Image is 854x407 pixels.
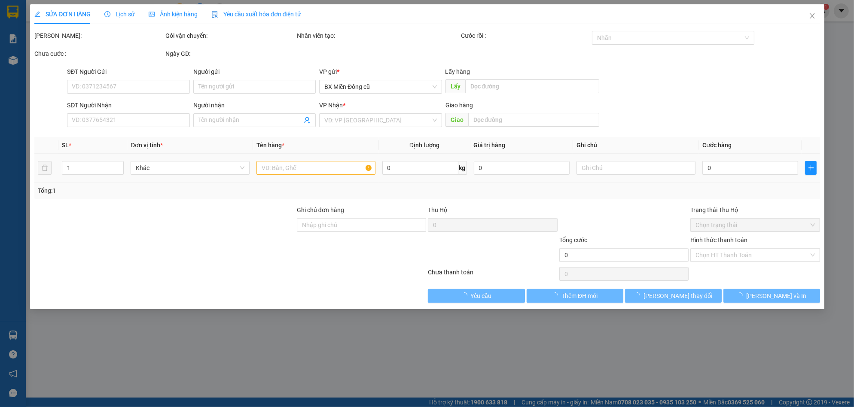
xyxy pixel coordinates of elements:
[702,142,731,149] span: Cước hàng
[319,102,343,109] span: VP Nhận
[104,11,135,18] span: Lịch sử
[473,142,505,149] span: Giá trị hàng
[30,5,116,29] strong: CÔNG TY CP BÌNH TÂM
[211,11,301,18] span: Yêu cầu xuất hóa đơn điện tử
[319,67,442,76] div: VP gửi
[805,164,816,171] span: plus
[409,142,439,149] span: Định lượng
[445,102,473,109] span: Giao hàng
[573,137,699,154] th: Ghi chú
[16,49,73,58] span: BX Miền Đông cũ -
[165,49,295,58] div: Ngày GD:
[30,30,116,46] span: 0919 110 458
[34,49,164,58] div: Chưa cước :
[62,142,69,149] span: SL
[3,49,16,58] span: Gửi:
[800,4,824,28] button: Close
[690,205,820,215] div: Trạng thái Thu Hộ
[193,67,315,76] div: Người gửi
[304,117,311,124] span: user-add
[324,80,436,93] span: BX Miền Đông cũ
[297,218,426,232] input: Ghi chú đơn hàng
[149,11,155,17] span: picture
[104,11,110,17] span: clock-circle
[165,31,295,40] div: Gói vận chuyển:
[61,61,118,69] span: thảo
[644,291,712,301] span: [PERSON_NAME] thay đổi
[131,142,163,149] span: Đơn vị tính
[470,291,491,301] span: Yêu cầu
[3,6,29,45] img: logo
[559,237,587,243] span: Tổng cước
[625,289,721,303] button: [PERSON_NAME] thay đổi
[805,161,816,175] button: plus
[297,207,344,213] label: Ghi chú đơn hàng
[690,237,747,243] label: Hình thức thanh toán
[634,292,644,298] span: loading
[746,291,806,301] span: [PERSON_NAME] và In
[149,11,198,18] span: Ảnh kiện hàng
[34,11,40,17] span: edit
[34,31,164,40] div: [PERSON_NAME]:
[211,11,218,18] img: icon
[461,292,470,298] span: loading
[461,31,590,40] div: Cước rồi :
[256,161,375,175] input: VD: Bàn, Ghế
[67,100,189,110] div: SĐT Người Nhận
[576,161,695,175] input: Ghi Chú
[428,289,525,303] button: Yêu cầu
[428,207,447,213] span: Thu Hộ
[723,289,820,303] button: [PERSON_NAME] và In
[67,67,189,76] div: SĐT Người Gửi
[445,68,470,75] span: Lấy hàng
[21,61,118,69] span: VP Công Ty -
[445,113,468,127] span: Giao
[695,219,814,231] span: Chọn trạng thái
[3,61,118,69] span: Nhận:
[445,79,465,93] span: Lấy
[136,161,244,174] span: Khác
[34,11,91,18] span: SỬA ĐƠN HÀNG
[468,113,599,127] input: Dọc đường
[38,186,330,195] div: Tổng: 1
[552,292,561,298] span: loading
[808,12,815,19] span: close
[458,161,467,175] span: kg
[526,289,623,303] button: Thêm ĐH mới
[561,291,598,301] span: Thêm ĐH mới
[193,100,315,110] div: Người nhận
[38,161,52,175] button: delete
[427,267,558,282] div: Chưa thanh toán
[737,292,746,298] span: loading
[75,61,118,69] span: 0905903192 -
[465,79,599,93] input: Dọc đường
[30,30,116,46] span: BX Miền Đông cũ ĐT:
[297,31,459,40] div: Nhân viên tạo:
[256,142,284,149] span: Tên hàng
